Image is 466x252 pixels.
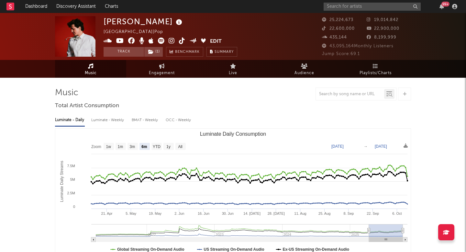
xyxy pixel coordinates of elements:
[200,131,266,137] text: Luminate Daily Consumption
[106,144,111,149] text: 1w
[70,178,75,181] text: 5M
[439,4,444,9] button: 99+
[340,60,411,78] a: Playlists/Charts
[73,205,75,209] text: 0
[104,28,171,36] div: [GEOGRAPHIC_DATA] | Pop
[149,212,162,215] text: 19. May
[367,18,398,22] span: 19,014,842
[322,27,355,31] span: 22,600,000
[67,164,75,168] text: 7.5M
[367,212,379,215] text: 22. Sep
[55,102,119,110] span: Total Artist Consumption
[132,115,159,126] div: BMAT - Weekly
[324,3,421,11] input: Search for artists
[117,247,184,252] text: Global Streaming On-Demand Audio
[60,161,64,202] text: Luminate Daily Streams
[55,115,85,126] div: Luminate - Daily
[85,69,97,77] span: Music
[229,69,237,77] span: Live
[197,60,269,78] a: Live
[101,212,113,215] text: 21. Apr
[222,212,234,215] text: 30. Jun
[206,47,237,57] button: Summary
[367,27,399,31] span: 22,900,000
[364,144,368,149] text: →
[175,48,200,56] span: Benchmark
[322,35,347,40] span: 435,144
[91,115,125,126] div: Luminate - Weekly
[294,212,306,215] text: 11. Aug
[322,18,353,22] span: 25,224,673
[392,212,402,215] text: 6. Oct
[91,144,101,149] text: Zoom
[166,115,192,126] div: OCC - Weekly
[204,247,264,252] text: US Streaming On-Demand Audio
[144,47,163,57] button: (1)
[67,191,75,195] text: 2.5M
[144,47,163,57] span: ( 1 )
[166,144,171,149] text: 1y
[118,144,123,149] text: 1m
[322,52,360,56] span: Jump Score: 69.1
[126,60,197,78] a: Engagement
[178,144,182,149] text: All
[104,47,144,57] button: Track
[360,69,392,77] span: Playlists/Charts
[166,47,203,57] a: Benchmark
[215,50,234,54] span: Summary
[316,92,384,97] input: Search by song name or URL
[331,144,344,149] text: [DATE]
[268,212,285,215] text: 28. [DATE]
[130,144,135,149] text: 3m
[294,69,314,77] span: Audience
[174,212,184,215] text: 2. Jun
[126,212,137,215] text: 5. May
[243,212,261,215] text: 14. [DATE]
[367,35,396,40] span: 8,199,999
[375,144,387,149] text: [DATE]
[283,247,349,252] text: Ex-US Streaming On-Demand Audio
[198,212,209,215] text: 16. Jun
[269,60,340,78] a: Audience
[322,44,394,48] span: 43,095,164 Monthly Listeners
[141,144,147,149] text: 6m
[153,144,161,149] text: YTD
[149,69,175,77] span: Engagement
[441,2,449,6] div: 99 +
[104,16,184,27] div: [PERSON_NAME]
[344,212,354,215] text: 8. Sep
[318,212,330,215] text: 25. Aug
[210,38,222,46] button: Edit
[55,60,126,78] a: Music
